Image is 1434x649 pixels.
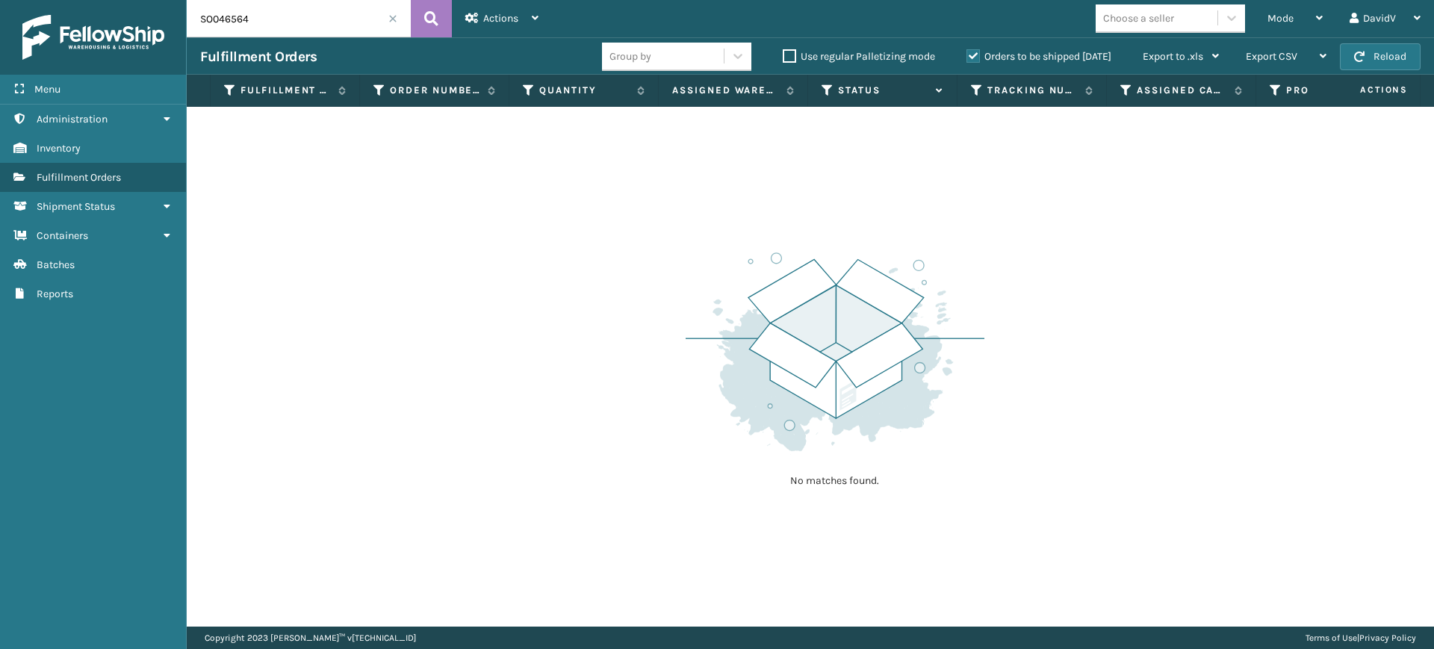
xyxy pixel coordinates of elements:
span: Inventory [37,142,81,155]
span: Shipment Status [37,200,115,213]
div: Choose a seller [1103,10,1174,26]
label: Order Number [390,84,480,97]
div: Group by [609,49,651,64]
span: Menu [34,83,60,96]
label: Assigned Carrier Service [1137,84,1227,97]
span: Administration [37,113,108,125]
span: Reports [37,288,73,300]
span: Export to .xls [1143,50,1203,63]
label: Product SKU [1286,84,1376,97]
span: Fulfillment Orders [37,171,121,184]
span: Actions [483,12,518,25]
span: Export CSV [1246,50,1297,63]
div: | [1306,627,1416,649]
a: Terms of Use [1306,633,1357,643]
img: logo [22,15,164,60]
label: Use regular Palletizing mode [783,50,935,63]
span: Containers [37,229,88,242]
span: Mode [1267,12,1294,25]
label: Assigned Warehouse [672,84,779,97]
span: Batches [37,258,75,271]
p: Copyright 2023 [PERSON_NAME]™ v [TECHNICAL_ID] [205,627,416,649]
label: Quantity [539,84,630,97]
h3: Fulfillment Orders [200,48,317,66]
label: Status [838,84,928,97]
label: Orders to be shipped [DATE] [966,50,1111,63]
button: Reload [1340,43,1421,70]
span: Actions [1313,78,1417,102]
label: Fulfillment Order Id [240,84,331,97]
a: Privacy Policy [1359,633,1416,643]
label: Tracking Number [987,84,1078,97]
